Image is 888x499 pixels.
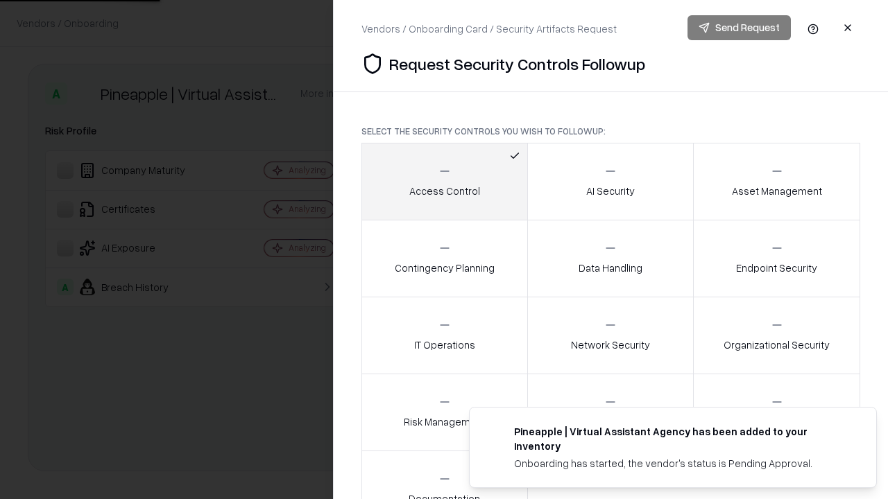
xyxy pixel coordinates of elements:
[732,184,822,198] p: Asset Management
[361,220,528,297] button: Contingency Planning
[361,297,528,374] button: IT Operations
[693,220,860,297] button: Endpoint Security
[395,261,495,275] p: Contingency Planning
[693,143,860,220] button: Asset Management
[409,184,480,198] p: Access Control
[514,456,843,471] div: Onboarding has started, the vendor's status is Pending Approval.
[724,338,830,352] p: Organizational Security
[486,424,503,441] img: trypineapple.com
[361,374,528,451] button: Risk Management
[693,297,860,374] button: Organizational Security
[586,184,635,198] p: AI Security
[527,297,694,374] button: Network Security
[361,125,860,137] p: Select the security controls you wish to followup:
[361,143,528,220] button: Access Control
[514,424,843,453] div: Pineapple | Virtual Assistant Agency has been added to your inventory
[404,414,486,429] p: Risk Management
[389,53,645,75] p: Request Security Controls Followup
[693,374,860,451] button: Threat Management
[414,338,475,352] p: IT Operations
[579,261,642,275] p: Data Handling
[527,143,694,220] button: AI Security
[527,220,694,297] button: Data Handling
[361,21,617,36] div: Vendors / Onboarding Card / Security Artifacts Request
[527,374,694,451] button: Security Incidents
[736,261,817,275] p: Endpoint Security
[571,338,650,352] p: Network Security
